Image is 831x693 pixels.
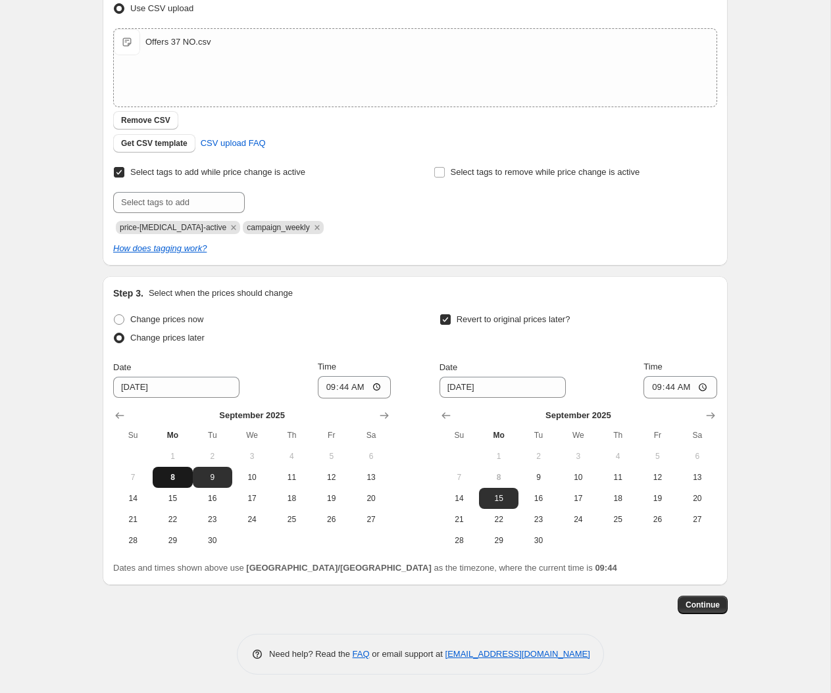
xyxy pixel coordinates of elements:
[479,446,518,467] button: Monday September 1 2025
[484,535,513,546] span: 29
[559,509,598,530] button: Wednesday September 24 2025
[311,222,323,233] button: Remove campaign_weekly
[524,472,553,483] span: 9
[479,509,518,530] button: Monday September 22 2025
[118,472,147,483] span: 7
[643,362,662,371] span: Time
[603,514,632,525] span: 25
[351,446,391,467] button: Saturday September 6 2025
[113,509,153,530] button: Sunday September 21 2025
[312,446,351,467] button: Friday September 5 2025
[198,514,227,525] span: 23
[277,451,306,462] span: 4
[683,451,712,462] span: 6
[317,493,346,504] span: 19
[158,451,187,462] span: 1
[638,467,677,488] button: Friday September 12 2025
[246,563,431,573] b: [GEOGRAPHIC_DATA]/[GEOGRAPHIC_DATA]
[451,167,640,177] span: Select tags to remove while price change is active
[678,509,717,530] button: Saturday September 27 2025
[130,333,205,343] span: Change prices later
[232,467,272,488] button: Wednesday September 10 2025
[484,493,513,504] span: 15
[638,488,677,509] button: Friday September 19 2025
[113,530,153,551] button: Sunday September 28 2025
[484,451,513,462] span: 1
[272,488,311,509] button: Thursday September 18 2025
[559,446,598,467] button: Wednesday September 3 2025
[272,425,311,446] th: Thursday
[312,488,351,509] button: Friday September 19 2025
[113,563,617,573] span: Dates and times shown above use as the timezone, where the current time is
[595,563,617,573] b: 09:44
[445,493,474,504] span: 14
[272,446,311,467] button: Thursday September 4 2025
[598,509,638,530] button: Thursday September 25 2025
[598,425,638,446] th: Thursday
[643,472,672,483] span: 12
[113,467,153,488] button: Sunday September 7 2025
[564,451,593,462] span: 3
[145,36,211,49] div: Offers 37 NO.csv
[603,493,632,504] span: 18
[238,493,266,504] span: 17
[317,514,346,525] span: 26
[269,649,353,659] span: Need help? Read the
[598,446,638,467] button: Thursday September 4 2025
[683,430,712,441] span: Sa
[130,314,203,324] span: Change prices now
[158,472,187,483] span: 8
[149,287,293,300] p: Select when the prices should change
[277,430,306,441] span: Th
[524,430,553,441] span: Tu
[445,514,474,525] span: 21
[518,425,558,446] th: Tuesday
[638,446,677,467] button: Friday September 5 2025
[678,446,717,467] button: Saturday September 6 2025
[518,467,558,488] button: Tuesday September 9 2025
[370,649,445,659] span: or email support at
[193,133,274,154] a: CSV upload FAQ
[479,530,518,551] button: Monday September 29 2025
[113,488,153,509] button: Sunday September 14 2025
[524,535,553,546] span: 30
[277,514,306,525] span: 25
[158,514,187,525] span: 22
[564,430,593,441] span: We
[638,509,677,530] button: Friday September 26 2025
[153,530,192,551] button: Monday September 29 2025
[113,111,178,130] button: Remove CSV
[113,377,239,398] input: 9/8/2025
[440,509,479,530] button: Sunday September 21 2025
[357,472,386,483] span: 13
[153,446,192,467] button: Monday September 1 2025
[683,514,712,525] span: 27
[113,243,207,253] i: How does tagging work?
[118,514,147,525] span: 21
[247,223,309,232] span: campaign_weekly
[193,446,232,467] button: Tuesday September 2 2025
[357,514,386,525] span: 27
[484,430,513,441] span: Mo
[437,406,455,425] button: Show previous month, August 2025
[484,472,513,483] span: 8
[238,514,266,525] span: 24
[643,493,672,504] span: 19
[318,376,391,398] input: 12:00
[121,138,188,149] span: Get CSV template
[357,493,386,504] span: 20
[317,430,346,441] span: Fr
[130,3,193,13] span: Use CSV upload
[272,467,311,488] button: Thursday September 11 2025
[232,488,272,509] button: Wednesday September 17 2025
[479,467,518,488] button: Today Monday September 8 2025
[120,223,226,232] span: price-change-job-active
[193,425,232,446] th: Tuesday
[683,472,712,483] span: 13
[678,596,728,614] button: Continue
[643,451,672,462] span: 5
[445,649,590,659] a: [EMAIL_ADDRESS][DOMAIN_NAME]
[686,600,720,610] span: Continue
[312,425,351,446] th: Friday
[643,514,672,525] span: 26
